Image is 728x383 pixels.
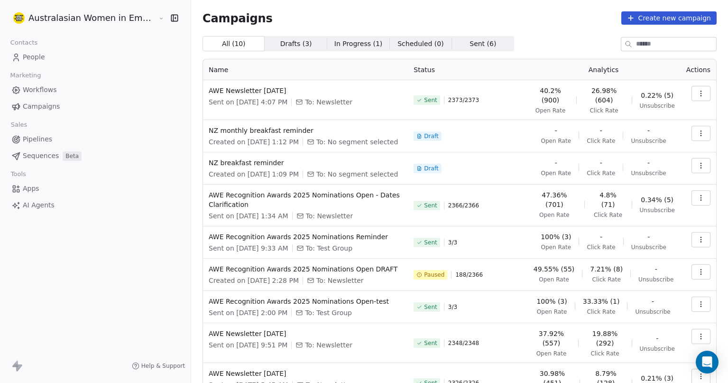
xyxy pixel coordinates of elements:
span: Drafts ( 3 ) [280,39,312,49]
span: 37.92% (557) [532,329,570,348]
th: Analytics [526,59,681,80]
span: Click Rate [587,308,615,316]
span: Campaigns [203,11,273,25]
span: Open Rate [539,276,569,283]
span: To: Test Group [306,243,353,253]
span: Sent [424,96,437,104]
span: NZ breakfast reminder [209,158,402,168]
th: Actions [681,59,716,80]
span: Created on [DATE] 2:28 PM [209,276,299,285]
span: 26.98% (604) [584,86,624,105]
span: Beta [63,151,82,161]
span: Open Rate [541,137,571,145]
div: Open Intercom Messenger [696,351,719,374]
span: 49.55% (55) [534,264,575,274]
span: Open Rate [539,211,570,219]
span: Unsubscribe [635,308,670,316]
span: People [23,52,45,62]
span: Paused [424,271,444,279]
span: Marketing [6,68,45,83]
span: Unsubscribe [631,169,666,177]
span: AWE Recognition Awards 2025 Nominations Open - Dates Clarification [209,190,402,209]
span: Sent [424,303,437,311]
span: Sent [424,239,437,246]
span: 4.8% (71) [592,190,624,209]
span: - [647,126,650,135]
span: - [555,126,557,135]
span: Campaigns [23,102,60,112]
span: 0.34% (5) [641,195,673,205]
span: - [555,158,557,168]
span: To: Newsletter [316,276,364,285]
span: To: No segment selected [316,137,398,147]
span: Sent on [DATE] 9:51 PM [209,340,287,350]
a: Help & Support [132,362,185,370]
span: Open Rate [535,107,566,114]
a: Apps [8,181,183,196]
a: SequencesBeta [8,148,183,164]
span: To: Newsletter [305,340,352,350]
a: People [8,49,183,65]
span: 0.21% (3) [641,374,673,383]
span: 19.88% (292) [586,329,624,348]
button: Australasian Women in Emergencies Network [11,10,151,26]
span: NZ monthly breakfast reminder [209,126,402,135]
span: Workflows [23,85,57,95]
span: Apps [23,184,39,194]
span: In Progress ( 1 ) [334,39,383,49]
span: - [647,232,650,242]
span: Australasian Women in Emergencies Network [28,12,156,24]
span: - [600,158,602,168]
span: Click Rate [587,243,615,251]
span: Click Rate [592,276,621,283]
span: Click Rate [590,350,619,357]
span: 0.22% (5) [641,91,673,100]
span: 188 / 2366 [455,271,483,279]
a: AI Agents [8,197,183,213]
span: Tools [7,167,30,181]
span: 33.33% (1) [583,297,620,306]
span: 100% (3) [536,297,567,306]
span: 2348 / 2348 [448,339,479,347]
th: Status [408,59,526,80]
span: Draft [424,132,438,140]
button: Create new campaign [621,11,717,25]
span: Unsubscribe [631,137,666,145]
span: To: Newsletter [305,97,352,107]
span: - [600,126,602,135]
span: Sent [424,339,437,347]
span: - [655,264,657,274]
span: Open Rate [541,169,571,177]
span: AWE Newsletter [DATE] [209,369,402,378]
span: Click Rate [587,169,615,177]
a: Campaigns [8,99,183,114]
span: 3 / 3 [448,239,457,246]
span: Draft [424,165,438,172]
span: Sent on [DATE] 4:07 PM [209,97,287,107]
span: Unsubscribe [631,243,666,251]
span: Sent ( 6 ) [470,39,496,49]
a: Pipelines [8,131,183,147]
span: Created on [DATE] 1:09 PM [209,169,299,179]
span: - [652,297,654,306]
span: To: Newsletter [306,211,353,221]
span: - [656,334,658,343]
span: AWE Recognition Awards 2025 Nominations Open-test [209,297,402,306]
span: Sales [7,118,31,132]
span: Click Rate [590,107,618,114]
span: 7.21% (8) [590,264,623,274]
a: Workflows [8,82,183,98]
span: Click Rate [587,137,615,145]
img: Logo%20A%20white%20300x300.png [13,12,25,24]
span: 100% (3) [541,232,571,242]
span: Unsubscribe [640,345,675,353]
span: Open Rate [536,350,567,357]
span: AWE Recognition Awards 2025 Nominations Reminder [209,232,402,242]
span: 40.2% (900) [532,86,568,105]
span: Sent [424,202,437,209]
span: Unsubscribe [640,206,675,214]
span: Created on [DATE] 1:12 PM [209,137,299,147]
span: AI Agents [23,200,55,210]
span: Sent on [DATE] 2:00 PM [209,308,287,318]
span: AWE Newsletter [DATE] [209,329,402,338]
